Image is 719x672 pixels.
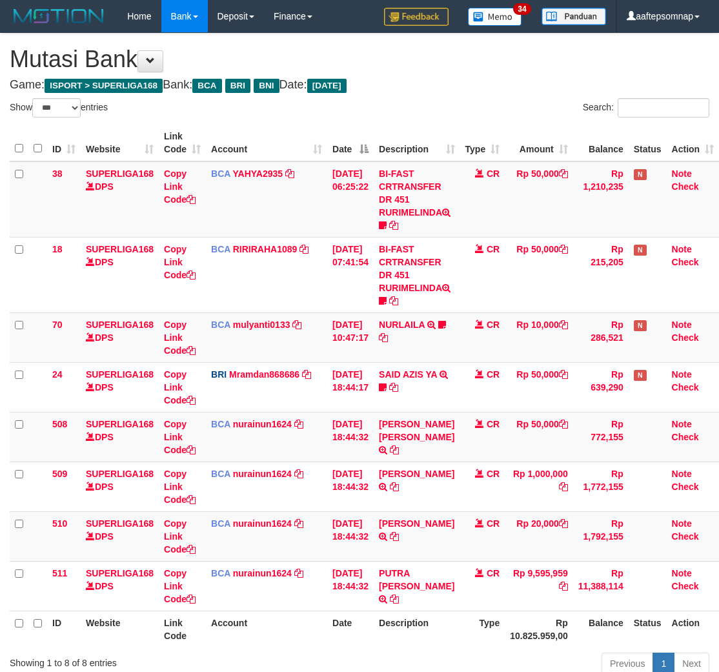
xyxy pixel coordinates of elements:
[81,561,159,611] td: DPS
[211,244,230,254] span: BCA
[634,169,647,180] span: Has Note
[164,518,196,555] a: Copy Link Code
[559,168,568,179] a: Copy Rp 50,000 to clipboard
[487,518,500,529] span: CR
[468,8,522,26] img: Button%20Memo.svg
[513,3,531,15] span: 34
[285,168,294,179] a: Copy YAHYA2935 to clipboard
[505,611,573,647] th: Rp 10.825.959,00
[573,362,629,412] td: Rp 639,290
[505,237,573,312] td: Rp 50,000
[573,611,629,647] th: Balance
[81,412,159,462] td: DPS
[672,168,692,179] a: Note
[672,531,699,542] a: Check
[327,561,374,611] td: [DATE] 18:44:32
[559,244,568,254] a: Copy Rp 50,000 to clipboard
[389,296,398,306] a: Copy BI-FAST CRTRANSFER DR 451 RURIMELINDA to clipboard
[629,611,667,647] th: Status
[487,469,500,479] span: CR
[672,518,692,529] a: Note
[81,125,159,161] th: Website: activate to sort column ascending
[384,8,449,26] img: Feedback.jpg
[233,518,292,529] a: nurainun1624
[159,611,206,647] th: Link Code
[86,518,154,529] a: SUPERLIGA168
[211,419,230,429] span: BCA
[390,531,399,542] a: Copy MUHAMAD FITRIYANSA to clipboard
[327,362,374,412] td: [DATE] 18:44:17
[379,469,454,479] a: [PERSON_NAME]
[81,237,159,312] td: DPS
[327,125,374,161] th: Date: activate to sort column descending
[505,412,573,462] td: Rp 50,000
[10,6,108,26] img: MOTION_logo.png
[672,181,699,192] a: Check
[559,482,568,492] a: Copy Rp 1,000,000 to clipboard
[559,518,568,529] a: Copy Rp 20,000 to clipboard
[672,332,699,343] a: Check
[487,419,500,429] span: CR
[672,369,692,380] a: Note
[487,244,500,254] span: CR
[505,125,573,161] th: Amount: activate to sort column ascending
[672,568,692,578] a: Note
[505,511,573,561] td: Rp 20,000
[374,237,460,312] td: BI-FAST CRTRANSFER DR 451 RURIMELINDA
[559,320,568,330] a: Copy Rp 10,000 to clipboard
[299,244,309,254] a: Copy RIRIRAHA1089 to clipboard
[390,594,399,604] a: Copy PUTRA KURNIAWAN to clipboard
[81,462,159,511] td: DPS
[672,320,692,330] a: Note
[86,244,154,254] a: SUPERLIGA168
[374,125,460,161] th: Description: activate to sort column ascending
[52,320,63,330] span: 70
[86,419,154,429] a: SUPERLIGA168
[164,168,196,205] a: Copy Link Code
[211,568,230,578] span: BCA
[52,518,67,529] span: 510
[86,369,154,380] a: SUPERLIGA168
[206,611,327,647] th: Account
[634,320,647,331] span: Has Note
[634,370,647,381] span: Has Note
[164,244,196,280] a: Copy Link Code
[672,419,692,429] a: Note
[86,469,154,479] a: SUPERLIGA168
[672,482,699,492] a: Check
[374,611,460,647] th: Description
[487,168,500,179] span: CR
[327,412,374,462] td: [DATE] 18:44:32
[573,462,629,511] td: Rp 1,772,155
[10,79,709,92] h4: Game: Bank: Date:
[379,369,437,380] a: SAID AZIS YA
[672,244,692,254] a: Note
[294,469,303,479] a: Copy nurainun1624 to clipboard
[164,419,196,455] a: Copy Link Code
[81,511,159,561] td: DPS
[10,46,709,72] h1: Mutasi Bank
[81,312,159,362] td: DPS
[164,320,196,356] a: Copy Link Code
[379,518,454,529] a: [PERSON_NAME]
[505,161,573,238] td: Rp 50,000
[10,98,108,117] label: Show entries
[327,312,374,362] td: [DATE] 10:47:17
[211,320,230,330] span: BCA
[618,98,709,117] input: Search:
[505,561,573,611] td: Rp 9,595,959
[192,79,221,93] span: BCA
[389,220,398,230] a: Copy BI-FAST CRTRANSFER DR 451 RURIMELINDA to clipboard
[294,419,303,429] a: Copy nurainun1624 to clipboard
[559,369,568,380] a: Copy Rp 50,000 to clipboard
[487,320,500,330] span: CR
[164,469,196,505] a: Copy Link Code
[86,168,154,179] a: SUPERLIGA168
[307,79,347,93] span: [DATE]
[233,568,292,578] a: nurainun1624
[573,312,629,362] td: Rp 286,521
[225,79,250,93] span: BRI
[81,161,159,238] td: DPS
[327,511,374,561] td: [DATE] 18:44:32
[254,79,279,93] span: BNI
